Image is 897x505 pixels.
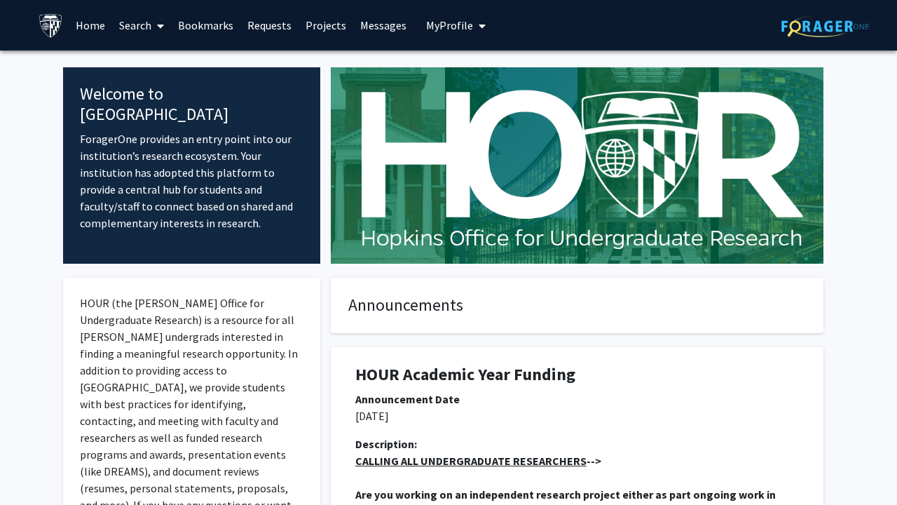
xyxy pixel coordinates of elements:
p: [DATE] [355,408,799,424]
div: Description: [355,436,799,452]
img: ForagerOne Logo [781,15,869,37]
strong: --> [355,454,601,468]
a: Search [112,1,171,50]
img: Johns Hopkins University Logo [39,13,63,38]
a: Requests [240,1,299,50]
iframe: Chat [11,442,60,494]
u: CALLING ALL UNDERGRADUATE RESEARCHERS [355,454,587,468]
div: Announcement Date [355,391,799,408]
a: Messages [353,1,413,50]
span: My Profile [426,18,473,32]
h4: Welcome to [GEOGRAPHIC_DATA] [80,84,303,125]
h4: Announcements [348,295,806,316]
a: Home [69,1,112,50]
p: ForagerOne provides an entry point into our institution’s research ecosystem. Your institution ha... [80,130,303,231]
h1: HOUR Academic Year Funding [355,365,799,385]
a: Projects [299,1,353,50]
a: Bookmarks [171,1,240,50]
img: Cover Image [331,67,823,264]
